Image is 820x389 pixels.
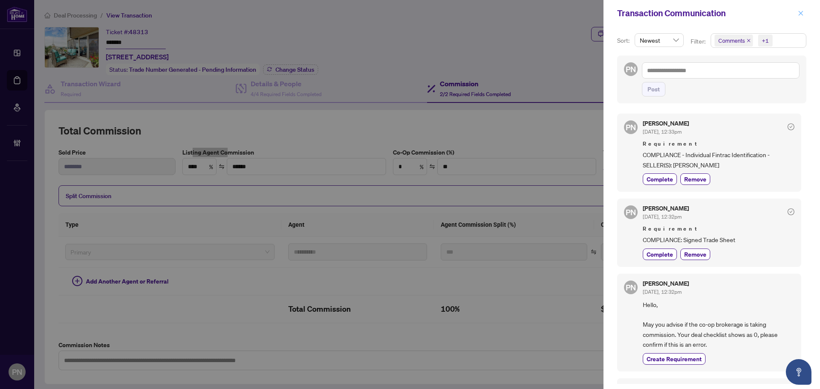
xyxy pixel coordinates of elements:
[643,150,794,170] span: COMPLIANCE - Individual Fintrac Identification - SELLER(S): [PERSON_NAME]
[715,35,753,47] span: Comments
[643,289,682,295] span: [DATE], 12:32pm
[691,37,707,46] p: Filter:
[642,82,665,97] button: Post
[643,281,689,287] h5: [PERSON_NAME]
[643,140,794,148] span: Requirement
[788,123,794,130] span: check-circle
[626,63,636,75] span: PN
[647,250,673,259] span: Complete
[617,36,631,45] p: Sort:
[643,235,794,245] span: COMPLIANCE: Signed Trade Sheet
[643,300,794,350] span: Hello, May you advise if the co-op brokerage is taking commission. Your deal checklist shows as 0...
[718,36,745,45] span: Comments
[643,129,682,135] span: [DATE], 12:33pm
[762,36,769,45] div: +1
[747,38,751,43] span: close
[617,7,795,20] div: Transaction Communication
[684,250,706,259] span: Remove
[626,121,636,133] span: PN
[684,175,706,184] span: Remove
[798,10,804,16] span: close
[680,249,710,260] button: Remove
[643,120,689,126] h5: [PERSON_NAME]
[640,34,679,47] span: Newest
[643,249,677,260] button: Complete
[788,208,794,215] span: check-circle
[643,205,689,211] h5: [PERSON_NAME]
[626,206,636,218] span: PN
[643,214,682,220] span: [DATE], 12:32pm
[643,173,677,185] button: Complete
[626,281,636,293] span: PN
[643,353,706,365] button: Create Requirement
[643,225,794,233] span: Requirement
[786,359,811,385] button: Open asap
[680,173,710,185] button: Remove
[647,354,702,363] span: Create Requirement
[647,175,673,184] span: Complete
